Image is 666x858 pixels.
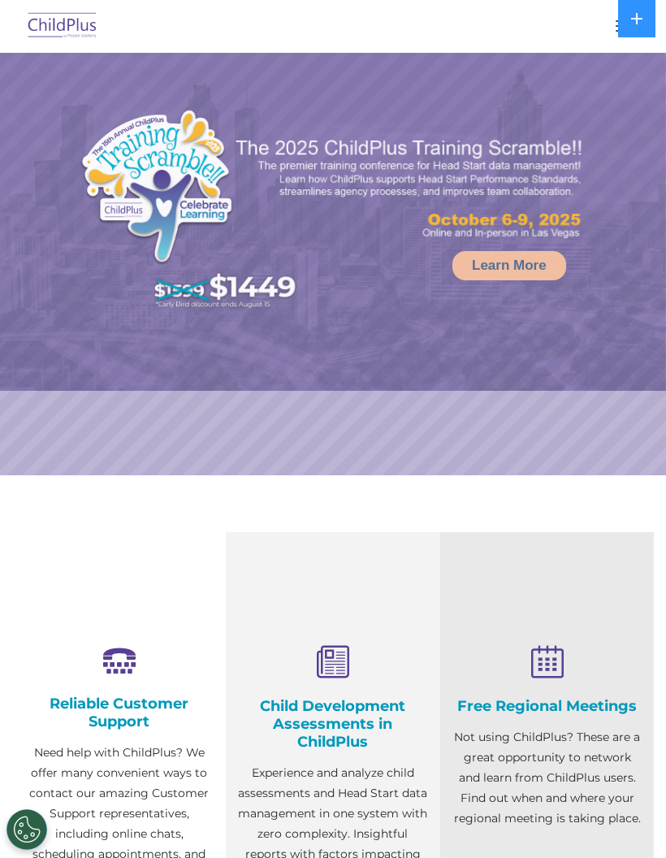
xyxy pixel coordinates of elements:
[24,7,101,45] img: ChildPlus by Procare Solutions
[452,727,642,829] p: Not using ChildPlus? These are a great opportunity to network and learn from ChildPlus users. Fin...
[238,697,427,751] h4: Child Development Assessments in ChildPlus
[24,695,214,730] h4: Reliable Customer Support
[452,697,642,715] h4: Free Regional Meetings
[6,809,47,850] button: Cookies Settings
[452,251,566,280] a: Learn More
